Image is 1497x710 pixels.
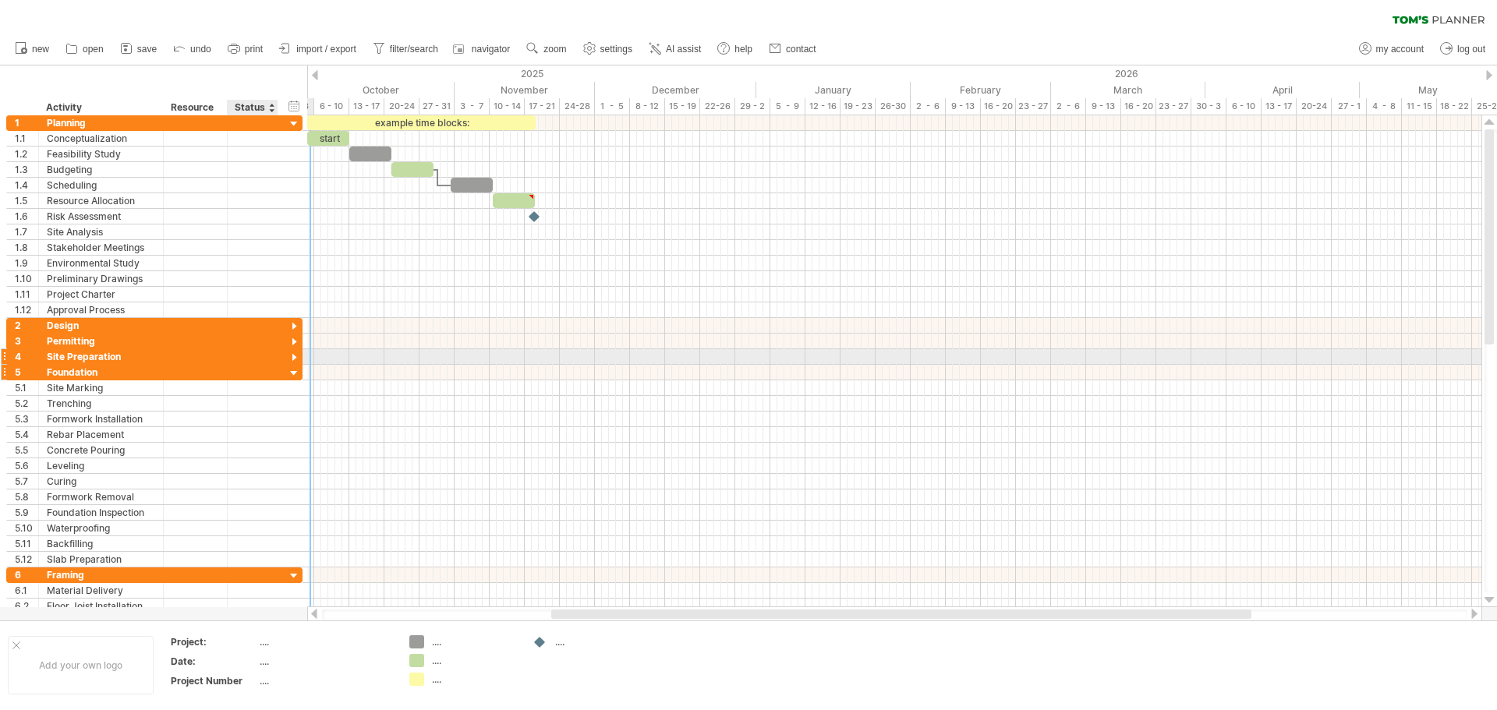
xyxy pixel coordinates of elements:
[1332,98,1367,115] div: 27 - 1
[911,98,946,115] div: 2 - 6
[734,44,752,55] span: help
[171,655,257,668] div: Date:
[490,98,525,115] div: 10 - 14
[15,583,38,598] div: 6.1
[419,98,455,115] div: 27 - 31
[47,521,155,535] div: Waterproofing
[645,39,706,59] a: AI assist
[1436,39,1490,59] a: log out
[700,98,735,115] div: 22-26
[522,39,571,59] a: zoom
[876,98,911,115] div: 26-30
[47,162,155,177] div: Budgeting
[47,209,155,224] div: Risk Assessment
[296,44,356,55] span: import / export
[15,224,38,239] div: 1.7
[11,39,54,59] a: new
[15,349,38,364] div: 4
[432,654,517,667] div: ....
[432,673,517,686] div: ....
[15,443,38,457] div: 5.5
[245,44,263,55] span: print
[1051,82,1205,98] div: March 2026
[756,82,911,98] div: January 2026
[47,505,155,520] div: Foundation Inspection
[47,115,155,130] div: Planning
[47,443,155,457] div: Concrete Pouring
[137,44,157,55] span: save
[1376,44,1424,55] span: my account
[1051,98,1086,115] div: 2 - 6
[83,44,104,55] span: open
[169,39,216,59] a: undo
[47,380,155,395] div: Site Marking
[47,599,155,613] div: Floor Joist Installation
[293,82,455,98] div: October 2025
[15,256,38,270] div: 1.9
[47,552,155,567] div: Slab Preparation
[15,178,38,193] div: 1.4
[15,334,38,348] div: 3
[47,318,155,333] div: Design
[47,458,155,473] div: Leveling
[15,396,38,411] div: 5.2
[47,412,155,426] div: Formwork Installation
[15,162,38,177] div: 1.3
[666,44,701,55] span: AI assist
[579,39,637,59] a: settings
[15,521,38,535] div: 5.10
[1355,39,1428,59] a: my account
[1262,98,1297,115] div: 13 - 17
[15,287,38,302] div: 1.11
[1191,98,1226,115] div: 30 - 3
[15,599,38,613] div: 6.2
[560,98,595,115] div: 24-28
[735,98,770,115] div: 29 - 2
[15,380,38,395] div: 5.1
[1226,98,1262,115] div: 6 - 10
[946,98,981,115] div: 9 - 13
[1121,98,1156,115] div: 16 - 20
[15,474,38,489] div: 5.7
[15,412,38,426] div: 5.3
[47,365,155,380] div: Foundation
[595,82,756,98] div: December 2025
[455,82,595,98] div: November 2025
[47,302,155,317] div: Approval Process
[15,505,38,520] div: 5.9
[15,193,38,208] div: 1.5
[15,489,38,504] div: 5.8
[1086,98,1121,115] div: 9 - 13
[47,489,155,504] div: Formwork Removal
[15,427,38,442] div: 5.4
[260,635,391,648] div: ....
[47,567,155,582] div: Framing
[224,39,267,59] a: print
[349,98,384,115] div: 13 - 17
[47,583,155,598] div: Material Delivery
[307,131,349,146] div: start
[15,115,38,130] div: 1
[8,636,154,694] div: Add your own logo
[981,98,1016,115] div: 16 - 20
[1437,98,1472,115] div: 18 - 22
[15,365,38,380] div: 5
[171,635,257,648] div: Project:
[543,44,566,55] span: zoom
[665,98,700,115] div: 15 - 19
[1016,98,1051,115] div: 23 - 27
[235,100,269,115] div: Status
[47,287,155,302] div: Project Charter
[805,98,841,115] div: 12 - 16
[47,147,155,161] div: Feasibility Study
[455,98,490,115] div: 3 - 7
[15,552,38,567] div: 5.12
[1156,98,1191,115] div: 23 - 27
[713,39,757,59] a: help
[47,334,155,348] div: Permitting
[369,39,443,59] a: filter/search
[595,98,630,115] div: 1 - 5
[1367,98,1402,115] div: 4 - 8
[47,349,155,364] div: Site Preparation
[62,39,108,59] a: open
